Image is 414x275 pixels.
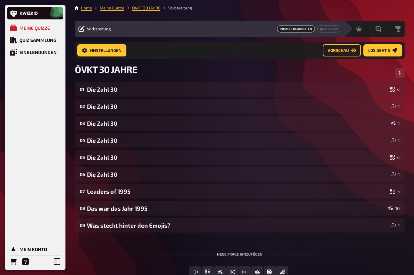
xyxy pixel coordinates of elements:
[368,49,390,53] span: Los geht's
[87,120,388,127] div: Die Zahl 30
[19,256,32,268] a: Hilfe
[87,222,388,229] div: Was steckt hinter den Emojis?
[92,5,124,11] li: Meine Quizze
[157,242,322,261] div: Neue Frage hinzufügen
[80,121,85,126] div: 03
[87,205,386,212] div: Das war das Jahr 1995
[80,205,85,211] div: 08
[391,172,400,177] div: 1
[80,222,85,228] div: 09
[87,171,388,178] div: Die Zahl 30
[87,103,388,110] div: Die Zahl 30
[7,34,63,46] a: Quiz Sammlung
[391,223,400,228] div: 1
[323,44,361,56] a: Vorschau
[391,138,400,143] div: 1
[80,171,85,177] div: 06
[19,37,56,43] div: Quiz Sammlung
[132,5,160,10] a: ÖVKT 30 JAHRE
[81,5,92,11] li: Home
[80,154,85,160] div: 05
[87,188,388,195] div: Leaders of 1995
[390,87,400,92] div: 4
[388,206,400,211] div: 10
[75,64,137,75] span: ÖVKT 30 JAHRE
[19,25,50,31] div: Meine Quizze
[87,154,387,161] div: Die Zahl 30
[391,104,400,109] div: 1
[317,25,340,32] a: Quiz Lobby
[80,87,85,92] div: 01
[87,26,111,31] span: Vorbereitung
[390,155,400,160] div: 4
[160,5,192,11] li: Vorbereitung
[81,5,92,10] a: Home
[80,188,85,194] div: 07
[80,104,85,109] div: 02
[124,5,160,11] li: ÖVKT 30 JAHRE
[7,256,19,268] a: Bestellungen
[328,49,349,53] span: Vorschau
[87,137,388,144] div: Die Zahl 30
[100,5,124,10] a: Meine Quizze
[80,137,85,143] div: 04
[19,49,57,55] div: Einblendungen
[7,46,63,58] a: Einblendungen
[89,49,122,53] span: Einstellungen
[395,68,405,78] button: Reihenfolge anpassen
[7,22,63,34] a: Meine Quizze
[390,189,400,194] div: 5
[391,121,400,126] div: 1
[19,246,47,252] div: Mein Konto
[363,44,402,56] a: Los geht's
[277,25,315,32] span: Inhalte Bearbeiten
[87,86,387,93] div: Die Zahl 30
[7,243,63,255] a: Mein Konto
[77,44,126,56] a: Einstellungen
